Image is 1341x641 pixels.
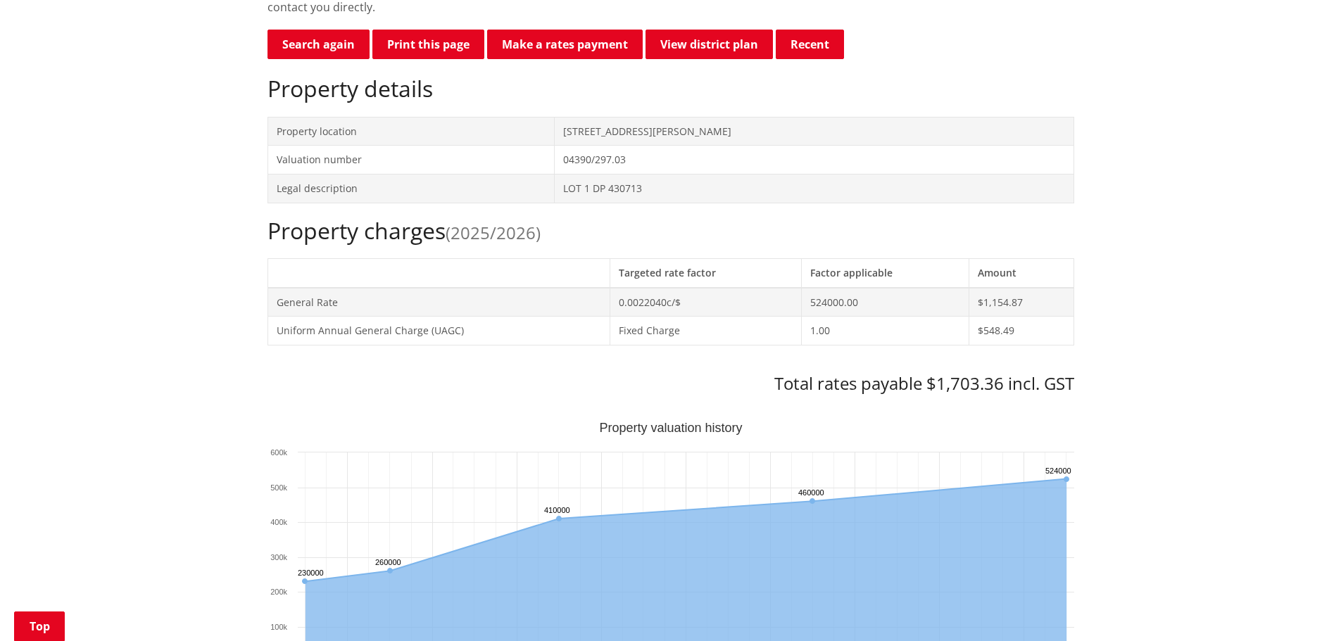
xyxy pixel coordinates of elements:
[267,75,1074,102] h2: Property details
[270,623,287,631] text: 100k
[267,374,1074,394] h3: Total rates payable $1,703.36 incl. GST
[270,553,287,561] text: 300k
[267,174,555,203] td: Legal description
[646,30,773,59] a: View district plan
[555,117,1074,146] td: [STREET_ADDRESS][PERSON_NAME]
[270,588,287,596] text: 200k
[267,288,610,317] td: General Rate
[1276,582,1327,633] iframe: Messenger Launcher
[14,611,65,641] a: Top
[556,516,562,521] path: Saturday, Jun 30, 12:00, 410,000. Capital Value.
[802,317,969,345] td: 1.00
[270,483,287,492] text: 500k
[270,518,287,526] text: 400k
[969,258,1074,287] th: Amount
[610,317,801,345] td: Fixed Charge
[610,258,801,287] th: Targeted rate factor
[798,488,824,497] text: 460000
[446,221,541,244] span: (2025/2026)
[375,558,401,566] text: 260000
[1045,467,1071,475] text: 524000
[802,288,969,317] td: 524000.00
[387,568,393,573] path: Thursday, Jun 30, 12:00, 260,000. Capital Value.
[1063,476,1069,482] path: Sunday, Jun 30, 12:00, 524,000. Capital Value.
[267,217,1074,244] h2: Property charges
[969,288,1074,317] td: $1,154.87
[802,258,969,287] th: Factor applicable
[544,506,570,514] text: 410000
[270,448,287,457] text: 600k
[776,30,844,59] button: Recent
[372,30,484,59] button: Print this page
[610,288,801,317] td: 0.0022040c/$
[267,30,370,59] a: Search again
[298,569,324,577] text: 230000
[599,421,742,435] text: Property valuation history
[555,174,1074,203] td: LOT 1 DP 430713
[302,578,308,584] path: Tuesday, Jun 30, 12:00, 230,000. Capital Value.
[267,117,555,146] td: Property location
[555,146,1074,174] td: 04390/297.03
[267,317,610,345] td: Uniform Annual General Charge (UAGC)
[487,30,643,59] a: Make a rates payment
[969,317,1074,345] td: $548.49
[810,498,815,504] path: Wednesday, Jun 30, 12:00, 460,000. Capital Value.
[267,146,555,174] td: Valuation number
